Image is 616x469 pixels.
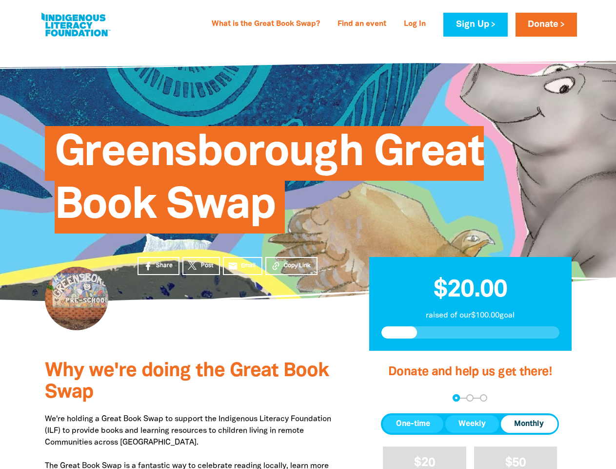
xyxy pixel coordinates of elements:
[516,13,577,37] a: Donate
[138,257,179,275] a: Share
[383,415,443,433] button: One-time
[443,13,507,37] a: Sign Up
[466,394,474,402] button: Navigate to step 2 of 3 to enter your details
[445,415,499,433] button: Weekly
[228,261,238,271] i: email
[182,257,220,275] a: Post
[458,418,486,430] span: Weekly
[480,394,487,402] button: Navigate to step 3 of 3 to enter your payment details
[381,413,559,435] div: Donation frequency
[514,418,544,430] span: Monthly
[501,415,557,433] button: Monthly
[396,418,430,430] span: One-time
[381,310,559,321] p: raised of our $100.00 goal
[434,279,507,301] span: $20.00
[156,261,173,270] span: Share
[398,17,432,32] a: Log In
[265,257,318,275] button: Copy Link
[55,133,484,234] span: Greensborough Great Book Swap
[241,261,256,270] span: Email
[453,394,460,402] button: Navigate to step 1 of 3 to enter your donation amount
[505,457,526,469] span: $50
[284,261,311,270] span: Copy Link
[332,17,392,32] a: Find an event
[45,362,329,402] span: Why we're doing the Great Book Swap
[414,457,435,469] span: $20
[206,17,326,32] a: What is the Great Book Swap?
[223,257,263,275] a: emailEmail
[388,366,552,378] span: Donate and help us get there!
[201,261,213,270] span: Post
